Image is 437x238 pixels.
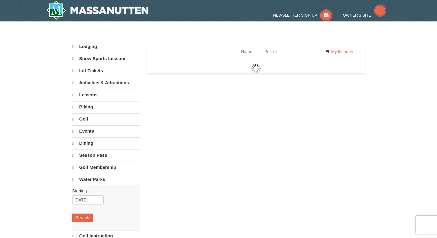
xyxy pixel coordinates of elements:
a: Activities & Attractions [72,77,140,88]
a: My Itinerary [322,47,360,56]
img: Massanutten Resort Logo [46,1,148,20]
a: Name [236,46,260,58]
img: wait gif [251,64,261,73]
a: Lessons [72,89,140,101]
label: Starting [72,188,135,194]
a: Lodging [72,41,140,52]
a: Massanutten Resort [46,1,148,20]
a: Golf Membership [72,162,140,173]
a: Biking [72,101,140,113]
a: Owner's Site [343,13,387,18]
a: Newsletter Sign Up [273,13,332,18]
span: Owner's Site [343,13,371,18]
span: Newsletter Sign Up [273,13,317,18]
button: Search [72,214,93,222]
a: Price [260,46,282,58]
a: Water Parks [72,174,140,185]
a: Events [72,125,140,137]
a: Lift Tickets [72,65,140,76]
a: Season Pass [72,150,140,161]
a: Dining [72,137,140,149]
a: Snow Sports Lessons [72,53,140,64]
a: Golf [72,113,140,125]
